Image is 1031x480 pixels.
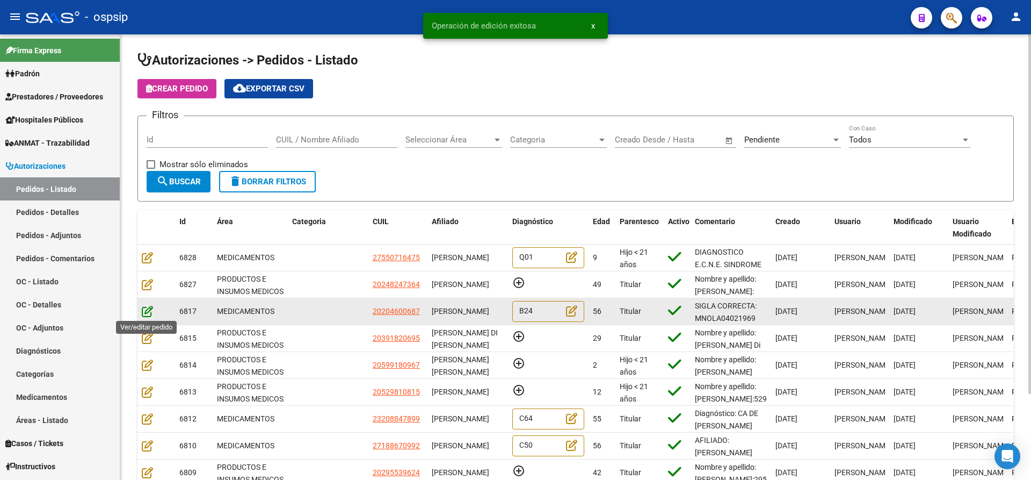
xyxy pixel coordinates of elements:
[953,441,1010,450] span: [PERSON_NAME]
[5,91,103,103] span: Prestadores / Proveedores
[405,135,492,145] span: Seleccionar Área
[668,217,689,226] span: Activo
[373,361,420,369] span: 20599180967
[620,441,641,450] span: Titular
[373,307,420,316] span: 20204600687
[147,171,210,192] button: Buscar
[953,280,1010,289] span: [PERSON_NAME]
[620,307,641,316] span: Titular
[583,16,604,35] button: x
[620,217,659,226] span: Parentesco
[432,253,489,262] span: [PERSON_NAME]
[217,253,274,262] span: MEDICAMENTOS
[894,388,916,396] span: [DATE]
[288,210,368,246] datatable-header-cell: Categoria
[175,210,213,246] datatable-header-cell: Id
[620,334,641,342] span: Titular
[620,280,641,289] span: Titular
[512,301,584,322] div: B24
[615,210,664,246] datatable-header-cell: Parentesco
[159,158,248,171] span: Mostrar sólo eliminados
[953,388,1010,396] span: [PERSON_NAME]
[373,217,389,226] span: CUIL
[5,45,61,56] span: Firma Express
[373,280,420,289] span: 20248247364
[217,414,274,423] span: MEDICAMENTOS
[948,210,1007,246] datatable-header-cell: Usuario Modificado
[593,414,601,423] span: 55
[834,468,892,477] span: [PERSON_NAME]
[217,382,284,403] span: PRODUCTOS E INSUMOS MEDICOS
[593,388,601,396] span: 12
[217,441,274,450] span: MEDICAMENTOS
[373,468,420,477] span: 20295539624
[894,307,916,316] span: [DATE]
[894,253,916,262] span: [DATE]
[179,441,197,450] span: 6810
[512,247,584,268] div: Q01
[229,177,306,187] span: Borrar Filtros
[432,217,459,226] span: Afiliado
[137,79,216,98] button: Crear Pedido
[292,217,326,226] span: Categoria
[775,441,797,450] span: [DATE]
[834,280,892,289] span: [PERSON_NAME]
[179,468,197,477] span: 6809
[834,441,892,450] span: [PERSON_NAME]
[373,334,420,342] span: 20391820695
[373,441,420,450] span: 27188670992
[512,276,525,289] mat-icon: add_circle_outline
[953,307,1010,316] span: [PERSON_NAME]
[432,388,489,396] span: [PERSON_NAME]
[953,361,1010,369] span: [PERSON_NAME]
[775,253,797,262] span: [DATE]
[775,280,797,289] span: [DATE]
[5,160,66,172] span: Autorizaciones
[512,384,525,397] mat-icon: add_circle_outline
[775,334,797,342] span: [DATE]
[179,307,197,316] span: 6817
[771,210,830,246] datatable-header-cell: Creado
[146,84,208,94] span: Crear Pedido
[219,171,316,192] button: Borrar Filtros
[179,388,197,396] span: 6813
[432,414,489,423] span: [PERSON_NAME]
[432,468,489,477] span: [PERSON_NAME]
[510,135,597,145] span: Categoria
[849,135,872,145] span: Todos
[834,361,892,369] span: [PERSON_NAME]
[85,5,128,29] span: - ospsip
[591,21,595,31] span: x
[775,217,800,226] span: Creado
[432,307,489,316] span: [PERSON_NAME]
[179,334,197,342] span: 6815
[620,414,641,423] span: Titular
[953,217,991,238] span: Usuario Modificado
[5,461,55,472] span: Instructivos
[695,248,766,477] span: DIAGNOSTICO E.C.N.E. SINDROME [PERSON_NAME] Medico Tratante: [PERSON_NAME] :[PERSON_NAME] 1586 (A...
[775,414,797,423] span: [DATE]
[229,175,242,188] mat-icon: delete
[691,210,771,246] datatable-header-cell: Comentario
[213,210,288,246] datatable-header-cell: Área
[775,388,797,396] span: [DATE]
[664,210,691,246] datatable-header-cell: Activo
[217,307,274,316] span: MEDICAMENTOS
[834,307,892,316] span: [PERSON_NAME]
[5,114,83,126] span: Hospitales Públicos
[834,217,861,226] span: Usuario
[432,355,489,376] span: [PERSON_NAME] [PERSON_NAME]
[368,210,427,246] datatable-header-cell: CUIL
[5,137,90,149] span: ANMAT - Trazabilidad
[953,253,1010,262] span: [PERSON_NAME]
[593,441,601,450] span: 56
[512,330,525,343] mat-icon: add_circle_outline
[834,414,892,423] span: [PERSON_NAME]
[137,53,358,68] span: Autorizaciones -> Pedidos - Listado
[508,210,589,246] datatable-header-cell: Diagnóstico
[744,135,780,145] span: Pendiente
[512,357,525,370] mat-icon: add_circle_outline
[834,253,892,262] span: [PERSON_NAME]
[179,280,197,289] span: 6827
[834,388,892,396] span: [PERSON_NAME]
